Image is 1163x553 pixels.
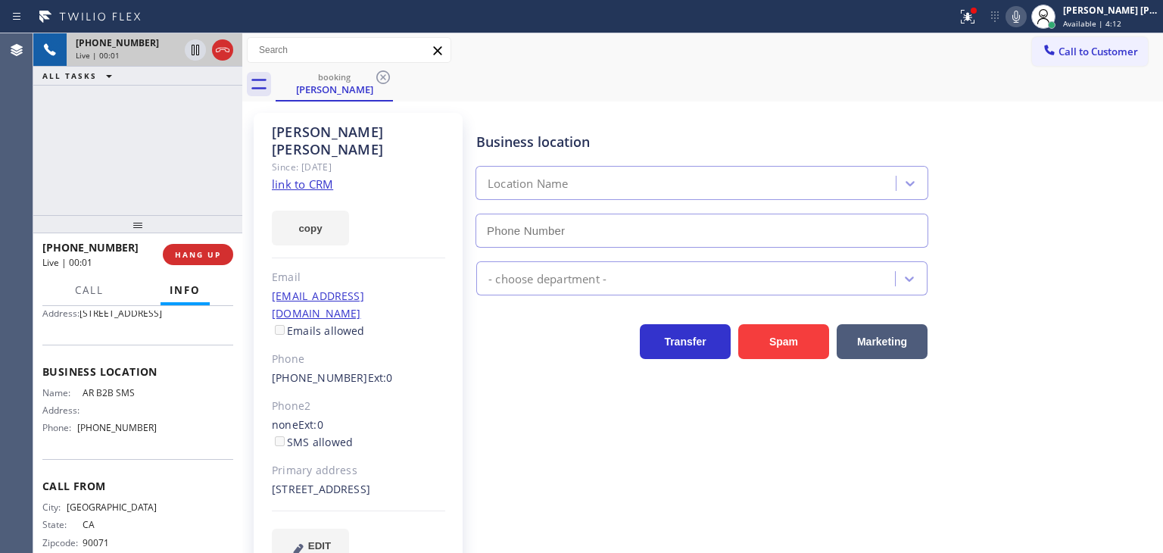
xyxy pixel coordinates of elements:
[161,276,210,305] button: Info
[76,50,120,61] span: Live | 00:01
[272,370,368,385] a: [PHONE_NUMBER]
[42,537,83,548] span: Zipcode:
[837,324,928,359] button: Marketing
[42,405,83,416] span: Address:
[1032,37,1148,66] button: Call to Customer
[185,39,206,61] button: Hold Customer
[42,364,233,379] span: Business location
[42,240,139,255] span: [PHONE_NUMBER]
[42,519,83,530] span: State:
[75,283,104,297] span: Call
[298,417,323,432] span: Ext: 0
[272,398,445,415] div: Phone2
[277,83,391,96] div: [PERSON_NAME]
[83,387,157,398] span: AR B2B SMS
[272,417,445,451] div: none
[272,123,445,158] div: [PERSON_NAME] [PERSON_NAME]
[272,177,333,192] a: link to CRM
[42,70,97,81] span: ALL TASKS
[42,479,233,493] span: Call From
[272,158,445,176] div: Since: [DATE]
[1059,45,1138,58] span: Call to Customer
[272,351,445,368] div: Phone
[277,67,391,100] div: Dawn Patton
[1063,4,1158,17] div: [PERSON_NAME] [PERSON_NAME]
[33,67,127,85] button: ALL TASKS
[272,323,365,338] label: Emails allowed
[83,537,157,548] span: 90071
[277,71,391,83] div: booking
[212,39,233,61] button: Hang up
[1006,6,1027,27] button: Mute
[80,308,162,319] span: [STREET_ADDRESS]
[76,36,159,49] span: [PHONE_NUMBER]
[272,481,445,498] div: [STREET_ADDRESS]
[272,289,364,320] a: [EMAIL_ADDRESS][DOMAIN_NAME]
[475,214,928,248] input: Phone Number
[275,325,285,335] input: Emails allowed
[738,324,829,359] button: Spam
[272,269,445,286] div: Email
[272,211,349,245] button: copy
[308,540,331,551] span: EDIT
[170,283,201,297] span: Info
[42,422,77,433] span: Phone:
[67,501,157,513] span: [GEOGRAPHIC_DATA]
[640,324,731,359] button: Transfer
[77,422,157,433] span: [PHONE_NUMBER]
[488,270,606,287] div: - choose department -
[248,38,451,62] input: Search
[1063,18,1121,29] span: Available | 4:12
[66,276,113,305] button: Call
[476,132,928,152] div: Business location
[488,175,569,192] div: Location Name
[83,519,157,530] span: CA
[42,501,67,513] span: City:
[275,436,285,446] input: SMS allowed
[272,435,353,449] label: SMS allowed
[272,462,445,480] div: Primary address
[42,308,80,319] span: Address:
[163,244,233,265] button: HANG UP
[175,249,221,260] span: HANG UP
[368,370,393,385] span: Ext: 0
[42,256,92,269] span: Live | 00:01
[42,387,83,398] span: Name:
